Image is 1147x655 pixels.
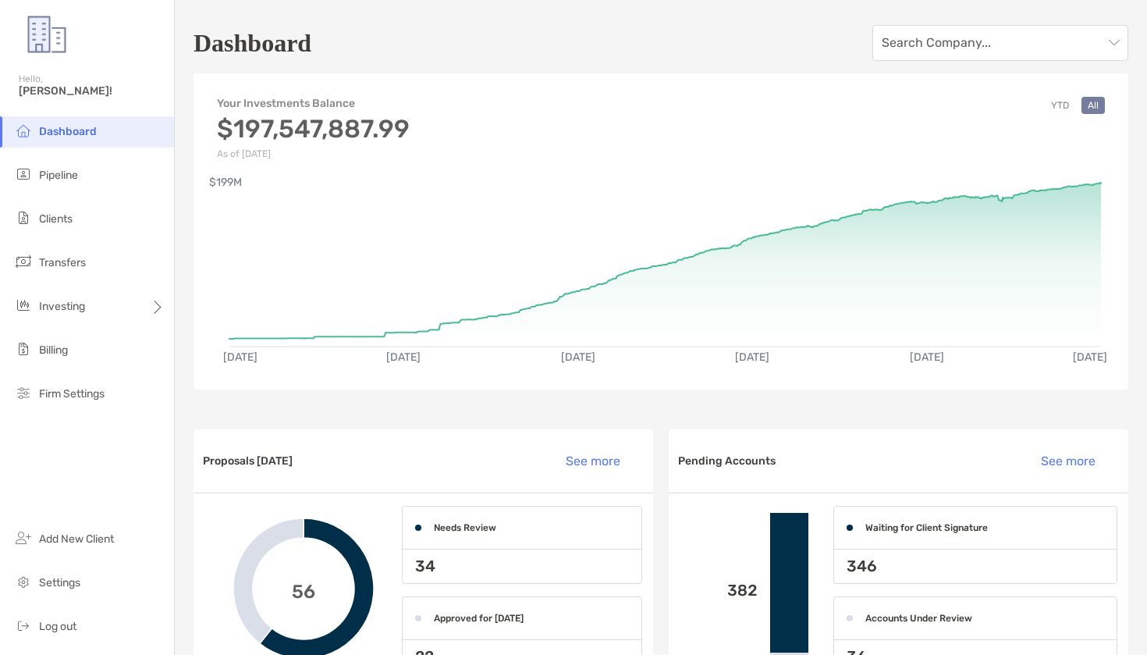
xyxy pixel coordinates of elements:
[39,620,76,633] span: Log out
[678,454,776,468] h3: Pending Accounts
[39,344,68,357] span: Billing
[553,444,644,479] button: See more
[194,29,311,58] h1: Dashboard
[847,557,877,576] p: 346
[14,572,33,591] img: settings icon
[19,84,165,98] span: [PERSON_NAME]!
[19,6,75,62] img: Zoe Logo
[209,176,242,189] text: $199M
[14,616,33,635] img: logout icon
[39,576,80,589] span: Settings
[865,522,988,533] h4: Waiting for Client Signature
[434,613,524,624] h4: Approved for [DATE]
[39,212,73,226] span: Clients
[1045,97,1075,114] button: YTD
[39,169,78,182] span: Pipeline
[39,256,86,269] span: Transfers
[223,351,257,364] text: [DATE]
[910,351,944,364] text: [DATE]
[217,148,410,159] p: As of [DATE]
[1081,97,1105,114] button: All
[681,581,758,600] p: 382
[865,613,972,624] h4: Accounts Under Review
[39,125,97,138] span: Dashboard
[415,557,435,576] p: 34
[561,351,595,364] text: [DATE]
[14,340,33,358] img: billing icon
[14,296,33,315] img: investing icon
[735,351,769,364] text: [DATE]
[39,300,85,313] span: Investing
[39,532,114,546] span: Add New Client
[14,208,33,227] img: clients icon
[217,114,410,144] h3: $197,547,887.99
[14,121,33,140] img: dashboard icon
[217,97,410,110] h4: Your Investments Balance
[1028,444,1119,479] button: See more
[14,252,33,271] img: transfers icon
[434,522,496,533] h4: Needs Review
[39,387,105,400] span: Firm Settings
[292,578,315,600] span: 56
[1073,351,1107,364] text: [DATE]
[203,454,293,468] h3: Proposals [DATE]
[14,383,33,402] img: firm-settings icon
[386,351,421,364] text: [DATE]
[14,165,33,183] img: pipeline icon
[14,529,33,547] img: add_new_client icon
